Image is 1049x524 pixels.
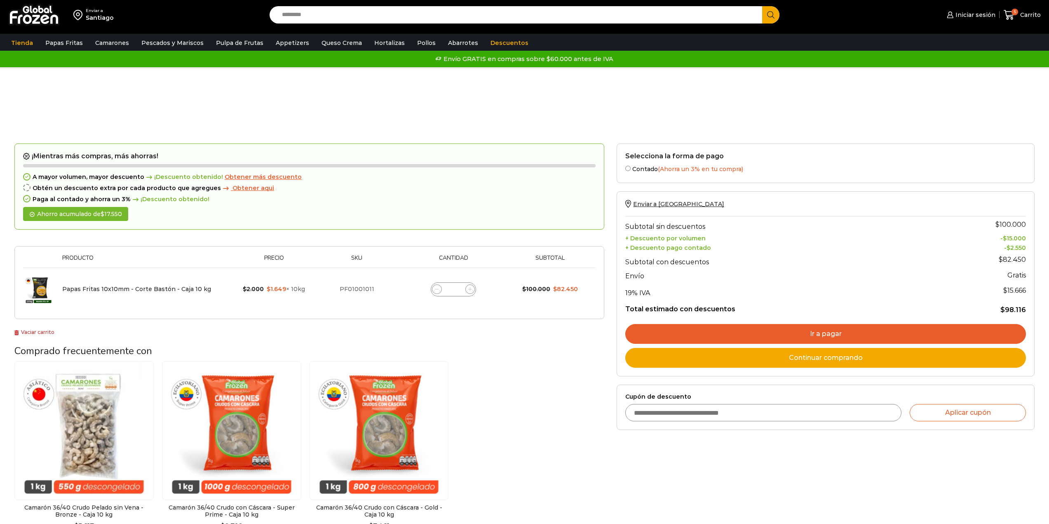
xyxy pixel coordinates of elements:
a: Continuar comprando [625,348,1026,368]
span: Carrito [1018,11,1041,19]
a: Iniciar sesión [945,7,995,23]
span: $ [522,285,526,293]
span: $ [267,285,270,293]
bdi: 1.649 [267,285,286,293]
th: 19% IVA [625,282,933,299]
bdi: 98.116 [1000,306,1026,314]
div: Santiago [86,14,114,22]
th: Subtotal sin descuentos [625,216,933,233]
button: Search button [762,6,779,23]
span: (Ahorra un 3% en tu compra) [658,165,743,173]
span: 5 [1011,9,1018,15]
span: $ [999,256,1003,263]
span: $ [995,221,1000,228]
h2: ¡Mientras más compras, más ahorras! [23,152,596,160]
div: Obtén un descuento extra por cada producto que agregues [23,185,596,192]
a: Appetizers [272,35,313,51]
bdi: 2.000 [243,285,264,293]
h2: Camarón 36/40 Crudo con Cáscara - Super Prime - Caja 10 kg [162,504,301,518]
span: $ [1003,235,1007,242]
th: Producto [58,255,233,268]
bdi: 17.550 [101,210,122,218]
span: Comprado frecuentemente con [14,344,152,357]
a: Pulpa de Frutas [212,35,268,51]
a: Papas Fritas [41,35,87,51]
th: Precio [233,255,315,268]
th: + Descuento pago contado [625,242,933,251]
a: Hortalizas [370,35,409,51]
th: + Descuento por volumen [625,233,933,242]
span: $ [101,210,104,218]
a: Abarrotes [444,35,482,51]
a: Camarones [91,35,133,51]
th: Cantidad [399,255,509,268]
a: Tienda [7,35,37,51]
span: $ [1007,244,1010,251]
span: 15.666 [1003,287,1026,294]
h2: Camarón 36/40 Crudo con Cáscara - Gold - Caja 10 kg [310,504,449,518]
a: Enviar a [GEOGRAPHIC_DATA] [625,200,724,208]
span: ¡Descuento obtenido! [144,174,223,181]
td: PF01001011 [315,268,399,311]
label: Cupón de descuento [625,393,1026,400]
a: Ir a pagar [625,324,1026,344]
div: Paga al contado y ahorra un 3% [23,196,596,203]
bdi: 82.450 [553,285,578,293]
span: $ [553,285,557,293]
a: Papas Fritas 10x10mm - Corte Bastón - Caja 10 kg [62,285,211,293]
td: × 10kg [233,268,315,311]
span: Obtener más descuento [225,173,302,181]
span: $ [1003,287,1007,294]
bdi: 15.000 [1003,235,1026,242]
h2: Camarón 36/40 Crudo Pelado sin Vena - Bronze - Caja 10 kg [14,504,154,518]
th: Total estimado con descuentos [625,299,933,315]
strong: Gratis [1007,271,1026,279]
a: 5 Carrito [1004,5,1041,25]
bdi: 82.450 [999,256,1026,263]
a: Descuentos [486,35,533,51]
label: Contado [625,164,1026,173]
a: Obtener aqui [221,185,274,192]
a: Vaciar carrito [14,329,54,335]
span: ¡Descuento obtenido! [131,196,209,203]
a: Pollos [413,35,440,51]
span: $ [1000,306,1005,314]
th: Sku [315,255,399,268]
td: - [933,242,1026,251]
div: Ahorro acumulado de [23,207,128,221]
div: Enviar a [86,8,114,14]
td: - [933,233,1026,242]
a: Obtener más descuento [225,174,302,181]
bdi: 2.550 [1007,244,1026,251]
span: $ [243,285,246,293]
th: Envío [625,268,933,282]
input: Product quantity [448,284,459,295]
h2: Selecciona la forma de pago [625,152,1026,160]
th: Subtotal [509,255,591,268]
bdi: 100.000 [995,221,1026,228]
input: Contado(Ahorra un 3% en tu compra) [625,166,631,171]
bdi: 100.000 [522,285,550,293]
img: address-field-icon.svg [73,8,86,22]
a: Pescados y Mariscos [137,35,208,51]
a: Queso Crema [317,35,366,51]
span: Enviar a [GEOGRAPHIC_DATA] [633,200,724,208]
th: Subtotal con descuentos [625,251,933,268]
button: Aplicar cupón [910,404,1026,421]
span: Iniciar sesión [953,11,995,19]
div: A mayor volumen, mayor descuento [23,174,596,181]
span: Obtener aqui [232,184,274,192]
